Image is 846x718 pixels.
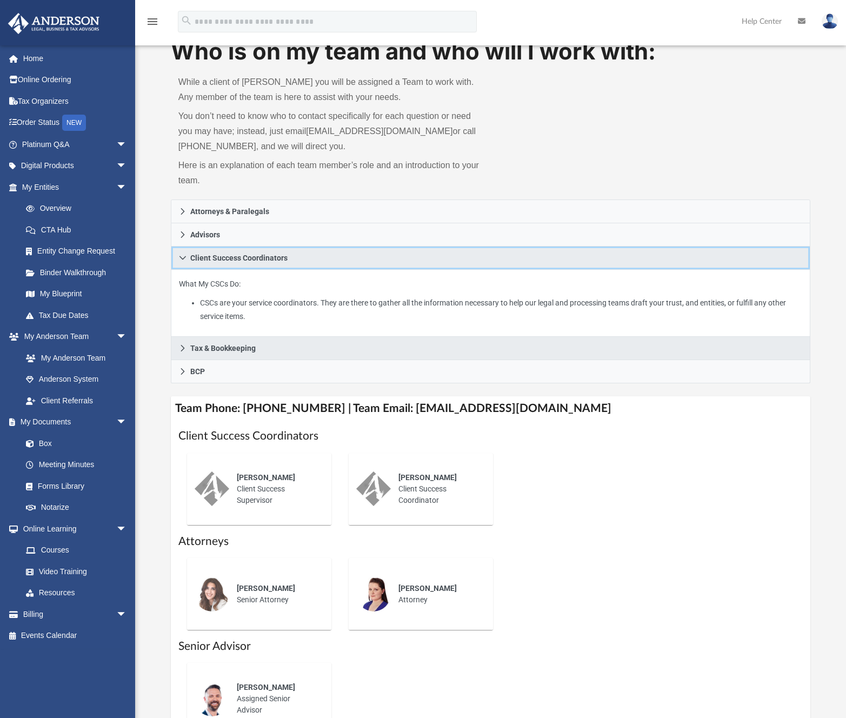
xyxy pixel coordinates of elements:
div: Senior Attorney [229,575,324,613]
div: Client Success Coordinators [171,270,811,337]
div: Client Success Supervisor [229,464,324,514]
a: Tax Organizers [8,90,143,112]
p: Here is an explanation of each team member’s role and an introduction to your team. [178,158,483,188]
h1: Client Success Coordinators [178,428,803,444]
i: search [181,15,192,26]
a: Events Calendar [8,625,143,647]
a: My Anderson Team [15,347,132,369]
a: Video Training [15,561,132,582]
a: Box [15,433,132,454]
a: Online Learningarrow_drop_down [8,518,138,540]
a: Billingarrow_drop_down [8,603,143,625]
a: Resources [15,582,138,604]
a: [EMAIL_ADDRESS][DOMAIN_NAME] [306,127,452,136]
span: arrow_drop_down [116,155,138,177]
a: Tax Due Dates [15,304,143,326]
img: thumbnail [356,471,391,506]
span: arrow_drop_down [116,134,138,156]
span: [PERSON_NAME] [398,584,457,593]
span: Advisors [190,231,220,238]
span: BCP [190,368,205,375]
div: Client Success Coordinator [391,464,485,514]
span: Client Success Coordinators [190,254,288,262]
a: Client Success Coordinators [171,247,811,270]
h4: Team Phone: [PHONE_NUMBER] | Team Email: [EMAIL_ADDRESS][DOMAIN_NAME] [171,396,811,421]
a: Online Ordering [8,69,143,91]
a: Entity Change Request [15,241,143,262]
a: Meeting Minutes [15,454,138,476]
h1: Who is on my team and who will I work with: [171,36,811,68]
a: Overview [15,198,143,220]
div: Attorney [391,575,485,613]
p: You don’t need to know who to contact specifically for each question or need you may have; instea... [178,109,483,154]
span: Attorneys & Paralegals [190,208,269,215]
a: Platinum Q&Aarrow_drop_down [8,134,143,155]
a: menu [146,21,159,28]
i: menu [146,15,159,28]
span: [PERSON_NAME] [237,683,295,692]
span: arrow_drop_down [116,411,138,434]
a: Anderson System [15,369,138,390]
a: Notarize [15,497,138,518]
a: CTA Hub [15,219,143,241]
span: [PERSON_NAME] [398,473,457,482]
a: Client Referrals [15,390,138,411]
h1: Senior Advisor [178,639,803,654]
a: Forms Library [15,475,132,497]
a: Courses [15,540,138,561]
img: thumbnail [195,577,229,611]
a: BCP [171,360,811,383]
a: Advisors [171,223,811,247]
span: arrow_drop_down [116,603,138,626]
span: [PERSON_NAME] [237,473,295,482]
a: My Blueprint [15,283,138,305]
span: arrow_drop_down [116,326,138,348]
h1: Attorneys [178,534,803,549]
a: Digital Productsarrow_drop_down [8,155,143,177]
li: CSCs are your service coordinators. They are there to gather all the information necessary to hel... [200,296,802,323]
span: arrow_drop_down [116,518,138,540]
span: Tax & Bookkeeping [190,344,256,352]
span: arrow_drop_down [116,176,138,198]
a: Home [8,48,143,69]
p: While a client of [PERSON_NAME] you will be assigned a Team to work with. Any member of the team ... [178,75,483,105]
a: My Anderson Teamarrow_drop_down [8,326,138,348]
img: thumbnail [195,471,229,506]
img: thumbnail [356,577,391,611]
img: User Pic [822,14,838,29]
a: Order StatusNEW [8,112,143,134]
img: thumbnail [195,682,229,716]
span: [PERSON_NAME] [237,584,295,593]
div: NEW [62,115,86,131]
a: Attorneys & Paralegals [171,200,811,223]
a: Tax & Bookkeeping [171,337,811,360]
a: My Entitiesarrow_drop_down [8,176,143,198]
img: Anderson Advisors Platinum Portal [5,13,103,34]
a: My Documentsarrow_drop_down [8,411,138,433]
a: Binder Walkthrough [15,262,143,283]
p: What My CSCs Do: [179,277,803,323]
